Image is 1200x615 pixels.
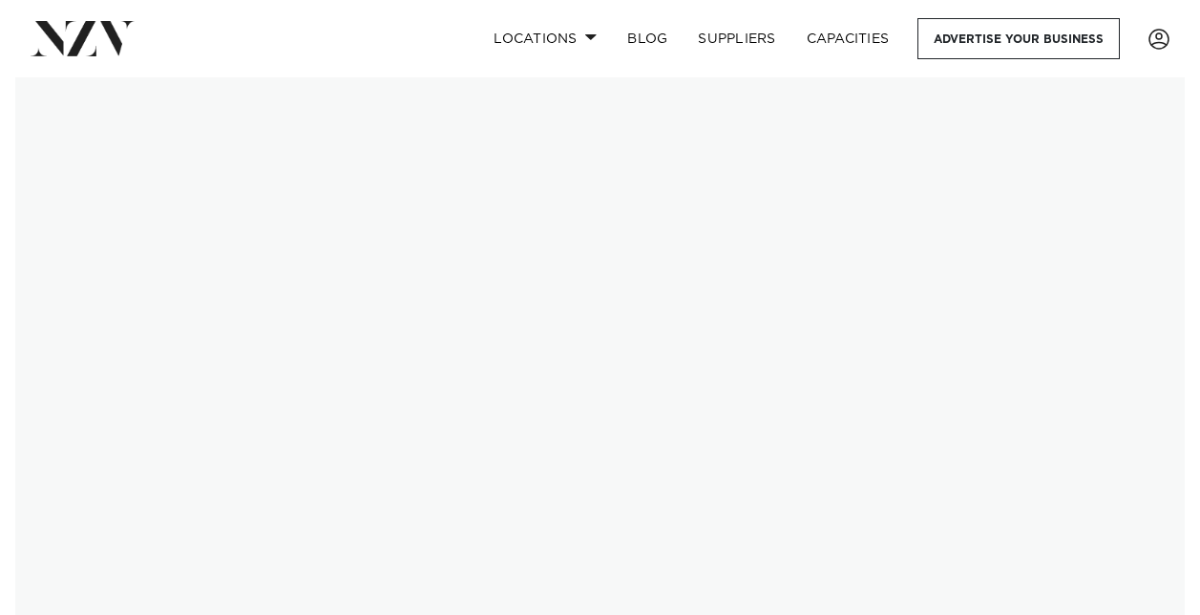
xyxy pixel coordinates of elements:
img: nzv-logo.png [31,21,135,55]
a: BLOG [612,18,683,59]
a: Advertise your business [917,18,1120,59]
a: SUPPLIERS [683,18,790,59]
a: Locations [478,18,612,59]
a: Capacities [791,18,905,59]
